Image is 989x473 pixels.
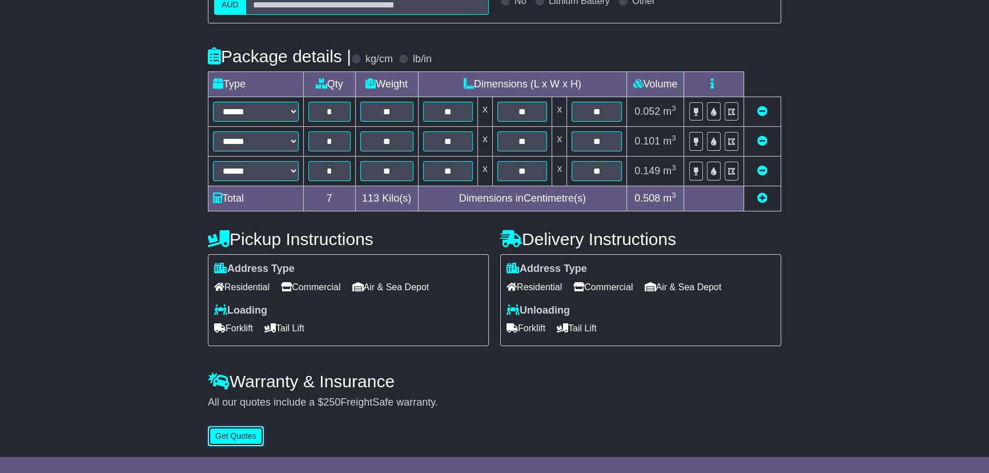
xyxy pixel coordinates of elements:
[355,72,418,97] td: Weight
[506,263,587,275] label: Address Type
[573,278,633,296] span: Commercial
[552,97,567,127] td: x
[478,97,493,127] td: x
[672,163,676,172] sup: 3
[634,193,660,204] span: 0.508
[362,193,379,204] span: 113
[208,186,304,211] td: Total
[214,304,267,317] label: Loading
[208,372,781,391] h4: Warranty & Insurance
[663,165,676,177] span: m
[365,53,393,66] label: kg/cm
[634,165,660,177] span: 0.149
[413,53,432,66] label: lb/in
[506,304,570,317] label: Unloading
[281,278,340,296] span: Commercial
[478,157,493,186] td: x
[418,186,626,211] td: Dimensions in Centimetre(s)
[672,104,676,113] sup: 3
[506,278,562,296] span: Residential
[208,72,304,97] td: Type
[208,426,264,446] button: Get Quotes
[634,135,660,147] span: 0.101
[208,47,351,66] h4: Package details |
[757,106,767,117] a: Remove this item
[352,278,429,296] span: Air & Sea Depot
[208,230,489,248] h4: Pickup Instructions
[757,193,767,204] a: Add new item
[418,72,626,97] td: Dimensions (L x W x H)
[506,319,545,337] span: Forklift
[552,127,567,157] td: x
[626,72,684,97] td: Volume
[757,135,767,147] a: Remove this item
[672,134,676,142] sup: 3
[214,263,295,275] label: Address Type
[214,278,270,296] span: Residential
[663,135,676,147] span: m
[304,186,356,211] td: 7
[552,157,567,186] td: x
[500,230,781,248] h4: Delivery Instructions
[264,319,304,337] span: Tail Lift
[663,106,676,117] span: m
[208,396,781,409] div: All our quotes include a $ FreightSafe warranty.
[757,165,767,177] a: Remove this item
[645,278,722,296] span: Air & Sea Depot
[355,186,418,211] td: Kilo(s)
[634,106,660,117] span: 0.052
[304,72,356,97] td: Qty
[672,191,676,199] sup: 3
[557,319,597,337] span: Tail Lift
[214,319,253,337] span: Forklift
[478,127,493,157] td: x
[323,396,340,408] span: 250
[663,193,676,204] span: m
